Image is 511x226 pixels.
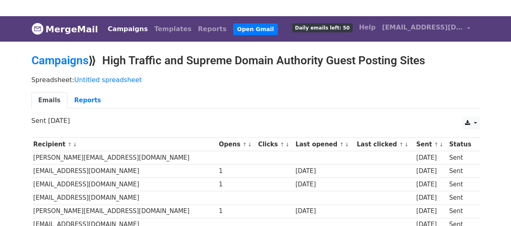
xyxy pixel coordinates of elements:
div: [DATE] [295,167,353,176]
div: [DATE] [416,207,446,216]
td: Sent [447,165,475,178]
td: [EMAIL_ADDRESS][DOMAIN_NAME] [32,178,217,191]
a: ↑ [67,142,72,148]
a: Campaigns [105,21,151,37]
a: Campaigns [32,54,88,67]
div: [DATE] [416,167,446,176]
a: Emails [32,92,67,109]
th: Opens [217,138,256,151]
td: Sent [447,151,475,165]
a: ↑ [399,142,404,148]
div: [DATE] [295,180,353,189]
h2: ⟫ High Traffic and Supreme Domain Authority Guest Posting Sites [32,54,480,68]
div: [DATE] [416,193,446,203]
p: Sent [DATE] [32,116,480,125]
a: ↓ [439,142,444,148]
a: Untitled spreadsheet [74,76,142,84]
a: ↓ [345,142,349,148]
a: Help [356,19,379,36]
img: MergeMail logo [32,23,44,35]
span: [EMAIL_ADDRESS][DOMAIN_NAME] [382,23,463,32]
a: Reports [67,92,108,109]
td: Sent [447,205,475,218]
a: Templates [151,21,195,37]
td: Sent [447,178,475,191]
div: [DATE] [295,207,353,216]
div: 1 [219,167,254,176]
a: Reports [195,21,230,37]
a: ↓ [248,142,252,148]
th: Clicks [256,138,294,151]
td: [PERSON_NAME][EMAIL_ADDRESS][DOMAIN_NAME] [32,205,217,218]
a: ↓ [73,142,77,148]
a: ↓ [404,142,409,148]
th: Last clicked [355,138,414,151]
td: Sent [447,191,475,205]
td: [PERSON_NAME][EMAIL_ADDRESS][DOMAIN_NAME] [32,151,217,165]
a: ↑ [280,142,284,148]
div: [DATE] [416,153,446,163]
td: [EMAIL_ADDRESS][DOMAIN_NAME] [32,165,217,178]
div: 1 [219,180,254,189]
a: Daily emails left: 50 [289,19,355,36]
a: ↑ [242,142,247,148]
th: Status [447,138,475,151]
a: MergeMail [32,21,98,38]
p: Spreadsheet: [32,76,480,84]
a: [EMAIL_ADDRESS][DOMAIN_NAME] [379,19,473,38]
div: [DATE] [416,180,446,189]
div: 1 [219,207,254,216]
a: ↑ [339,142,344,148]
th: Last opened [294,138,355,151]
a: Open Gmail [233,23,278,35]
a: ↓ [285,142,290,148]
th: Recipient [32,138,217,151]
th: Sent [414,138,447,151]
span: Daily emails left: 50 [292,23,352,32]
a: ↑ [434,142,439,148]
td: [EMAIL_ADDRESS][DOMAIN_NAME] [32,191,217,205]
